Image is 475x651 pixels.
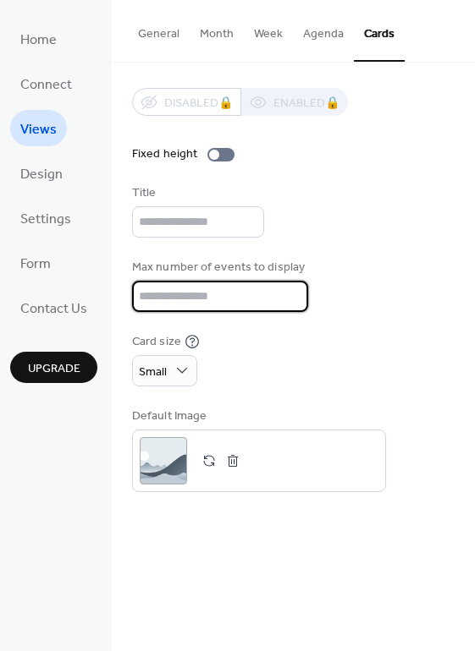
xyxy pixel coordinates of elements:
span: Small [139,360,167,383]
div: ; [140,437,187,484]
span: Contact Us [20,296,87,322]
span: Settings [20,206,71,232]
div: Title [132,184,261,202]
button: Upgrade [10,352,97,383]
a: Views [10,110,67,146]
div: Fixed height [132,145,197,163]
a: Design [10,155,73,191]
div: Max number of events to display [132,259,305,276]
span: Connect [20,72,72,98]
span: Design [20,161,63,188]
span: Form [20,251,51,277]
div: Default Image [132,408,383,425]
span: Views [20,117,57,143]
div: Card size [132,333,181,351]
a: Contact Us [10,289,97,325]
a: Connect [10,65,82,101]
span: Home [20,27,57,53]
a: Form [10,244,61,281]
span: Upgrade [28,360,80,378]
a: Home [10,20,67,57]
a: Settings [10,200,81,236]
